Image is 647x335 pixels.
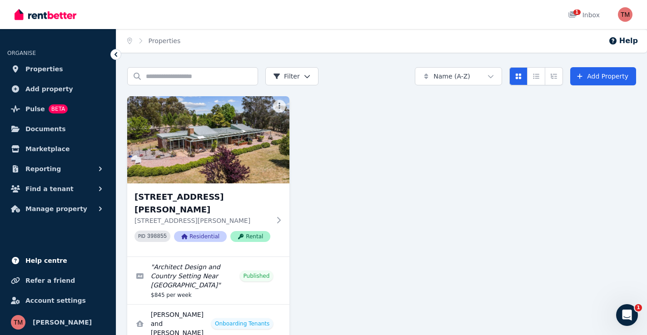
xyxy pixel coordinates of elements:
span: Add property [25,84,73,94]
span: Filter [273,72,300,81]
a: Properties [149,37,181,44]
span: 1 [573,10,581,15]
span: Marketplace [25,143,70,154]
span: Documents [25,123,66,134]
button: Compact list view [527,67,545,85]
a: Edit listing: Architect Design and Country Setting Near Canberra [127,257,289,304]
nav: Breadcrumb [116,29,191,53]
code: 398855 [147,233,167,240]
h3: [STREET_ADDRESS][PERSON_NAME] [134,191,270,216]
span: Pulse [25,103,45,114]
button: More options [273,100,286,113]
a: Account settings [7,291,109,310]
a: PulseBETA [7,100,109,118]
span: Account settings [25,295,86,306]
small: PID [138,234,145,239]
span: Manage property [25,203,87,214]
div: View options [509,67,563,85]
span: Find a tenant [25,183,74,194]
button: Expanded list view [545,67,563,85]
a: Add Property [570,67,636,85]
a: Refer a friend [7,271,109,290]
a: Help centre [7,251,109,270]
a: Add property [7,80,109,98]
span: Name (A-Z) [433,72,470,81]
img: 810 Norton Rd, Wamboin [127,96,289,183]
span: Help centre [25,255,67,266]
button: Name (A-Z) [415,67,502,85]
div: Inbox [568,10,600,20]
a: 810 Norton Rd, Wamboin[STREET_ADDRESS][PERSON_NAME][STREET_ADDRESS][PERSON_NAME]PID 398855Residen... [127,96,289,256]
span: [PERSON_NAME] [33,317,92,328]
button: Find a tenant [7,180,109,198]
button: Filter [265,67,319,85]
a: Properties [7,60,109,78]
img: Tony Mansfield [11,315,25,330]
span: Refer a friend [25,275,75,286]
span: Residential [174,231,227,242]
p: [STREET_ADDRESS][PERSON_NAME] [134,216,270,225]
span: 1 [635,304,642,311]
span: Properties [25,64,63,74]
span: ORGANISE [7,50,36,56]
span: BETA [49,104,68,113]
button: Help [608,35,638,46]
button: Reporting [7,160,109,178]
img: RentBetter [15,8,76,21]
span: Reporting [25,163,61,174]
a: Marketplace [7,140,109,158]
button: Card view [509,67,528,85]
iframe: Intercom live chat [616,304,638,326]
span: Rental [230,231,270,242]
img: Tony Mansfield [618,7,632,22]
a: Documents [7,120,109,138]
button: Manage property [7,200,109,218]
